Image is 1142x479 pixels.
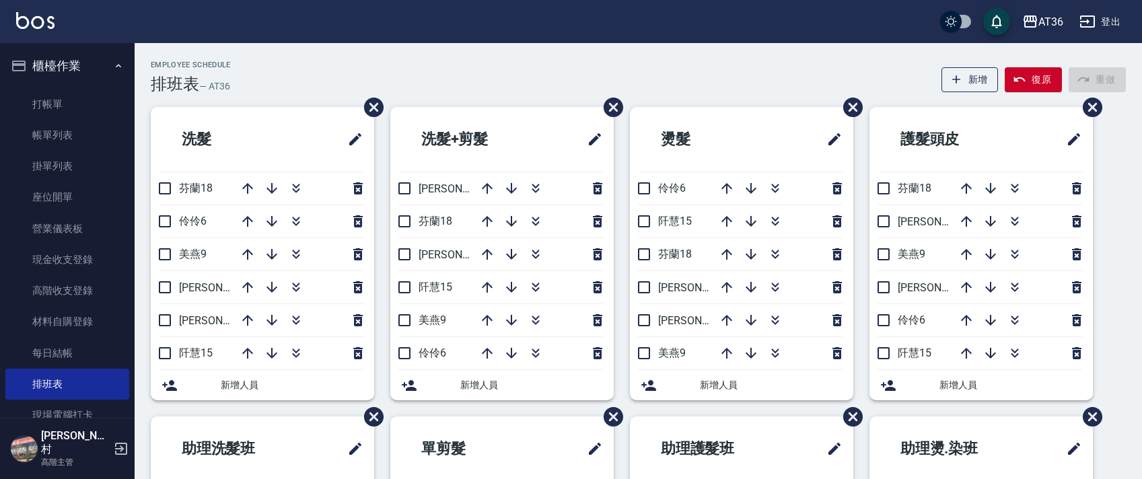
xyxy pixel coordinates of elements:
h5: [PERSON_NAME]村 [41,429,110,456]
h2: 護髮頭皮 [880,115,1019,163]
button: AT36 [1017,8,1069,36]
span: 修改班表的標題 [339,123,363,155]
a: 現場電腦打卡 [5,400,129,431]
span: 刪除班表 [1073,397,1104,437]
span: 阡慧15 [179,346,213,359]
span: 阡慧15 [898,346,931,359]
span: 刪除班表 [354,397,386,437]
div: 新增人員 [390,370,614,400]
button: 復原 [1005,67,1062,92]
span: 刪除班表 [594,87,625,127]
span: 美燕9 [419,314,446,326]
div: 新增人員 [630,370,853,400]
span: 新增人員 [700,378,843,392]
button: 登出 [1074,9,1126,34]
span: 修改班表的標題 [579,123,603,155]
h6: — AT36 [199,79,230,94]
span: 修改班表的標題 [818,433,843,465]
h2: 洗髮 [162,115,285,163]
h2: Employee Schedule [151,61,231,69]
span: 修改班表的標題 [1058,433,1082,465]
img: Person [11,435,38,462]
span: 新增人員 [460,378,603,392]
span: 新增人員 [221,378,363,392]
a: 每日結帳 [5,338,129,369]
h2: 燙髮 [641,115,764,163]
span: 修改班表的標題 [579,433,603,465]
span: 伶伶6 [898,314,925,326]
div: 新增人員 [869,370,1093,400]
span: 刪除班表 [354,87,386,127]
div: 新增人員 [151,370,374,400]
span: 美燕9 [658,346,686,359]
h2: 助理洗髮班 [162,425,307,473]
span: 芬蘭18 [658,248,692,260]
h2: 洗髮+剪髮 [401,115,543,163]
span: 芬蘭18 [419,215,452,227]
p: 高階主管 [41,456,110,468]
a: 打帳單 [5,89,129,120]
span: 阡慧15 [658,215,692,227]
span: [PERSON_NAME]16 [419,248,511,261]
span: 美燕9 [179,248,207,260]
span: 刪除班表 [594,397,625,437]
div: AT36 [1038,13,1063,30]
span: [PERSON_NAME]16 [898,281,991,294]
span: 刪除班表 [833,87,865,127]
a: 座位開單 [5,182,129,213]
h2: 助理燙.染班 [880,425,1028,473]
span: 芬蘭18 [179,182,213,194]
span: 刪除班表 [833,397,865,437]
h3: 排班表 [151,75,199,94]
a: 營業儀表板 [5,213,129,244]
a: 掛單列表 [5,151,129,182]
span: 修改班表的標題 [818,123,843,155]
span: 刪除班表 [1073,87,1104,127]
span: 美燕9 [898,248,925,260]
button: 櫃檯作業 [5,48,129,83]
a: 現金收支登錄 [5,244,129,275]
span: [PERSON_NAME]16 [179,281,272,294]
a: 排班表 [5,369,129,400]
span: [PERSON_NAME]11 [179,314,272,327]
span: 修改班表的標題 [339,433,363,465]
span: 阡慧15 [419,281,452,293]
span: [PERSON_NAME]11 [658,281,751,294]
span: 修改班表的標題 [1058,123,1082,155]
a: 帳單列表 [5,120,129,151]
span: 新增人員 [939,378,1082,392]
span: 伶伶6 [419,346,446,359]
a: 高階收支登錄 [5,275,129,306]
span: 伶伶6 [179,215,207,227]
a: 材料自購登錄 [5,306,129,337]
span: [PERSON_NAME]11 [419,182,511,195]
span: [PERSON_NAME]16 [658,314,751,327]
h2: 助理護髮班 [641,425,786,473]
span: 伶伶6 [658,182,686,194]
h2: 單剪髮 [401,425,532,473]
span: [PERSON_NAME]11 [898,215,991,228]
img: Logo [16,12,55,29]
button: 新增 [941,67,999,92]
span: 芬蘭18 [898,182,931,194]
button: save [983,8,1010,35]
